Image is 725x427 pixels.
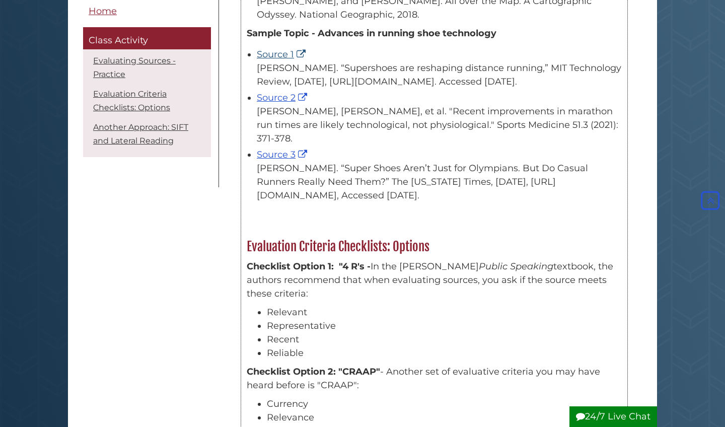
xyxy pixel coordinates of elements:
div: [PERSON_NAME]. “Supershoes are reshaping distance running,” MIT Technology Review, [DATE], [URL][... [257,61,622,89]
span: Home [89,6,117,17]
em: Public Speaking [479,261,553,272]
a: Back to Top [698,195,722,206]
p: - Another set of evaluative criteria you may have heard before is "CRAAP": [247,365,622,392]
a: Evaluation Criteria Checklists: Options [93,89,170,112]
a: Another Approach: SIFT and Lateral Reading [93,122,188,146]
strong: Checklist Option 1: "4 R's - [247,261,371,272]
span: Class Activity [89,35,148,46]
h2: Evaluation Criteria Checklists: Options [242,239,627,255]
li: Relevance [267,411,622,424]
strong: Sample Topic - Advances in running shoe technology [247,28,496,39]
li: Representative [267,319,622,333]
a: Source 1 [257,49,308,60]
li: Currency [267,397,622,411]
a: Source 3 [257,149,310,160]
button: 24/7 Live Chat [569,406,657,427]
p: In the [PERSON_NAME] textbook, the authors recommend that when evaluating sources, you ask if the... [247,260,622,301]
a: Source 2 [257,92,310,103]
li: Reliable [267,346,622,360]
strong: Checklist Option 2: "CRAAP" [247,366,380,377]
div: [PERSON_NAME]. “Super Shoes Aren’t Just for Olympians. But Do Casual Runners Really Need Them?” T... [257,162,622,202]
li: Relevant [267,306,622,319]
a: Evaluating Sources - Practice [93,56,176,79]
li: Recent [267,333,622,346]
div: [PERSON_NAME], [PERSON_NAME], et al. "Recent improvements in marathon run times are likely techno... [257,105,622,146]
a: Class Activity [83,28,211,50]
